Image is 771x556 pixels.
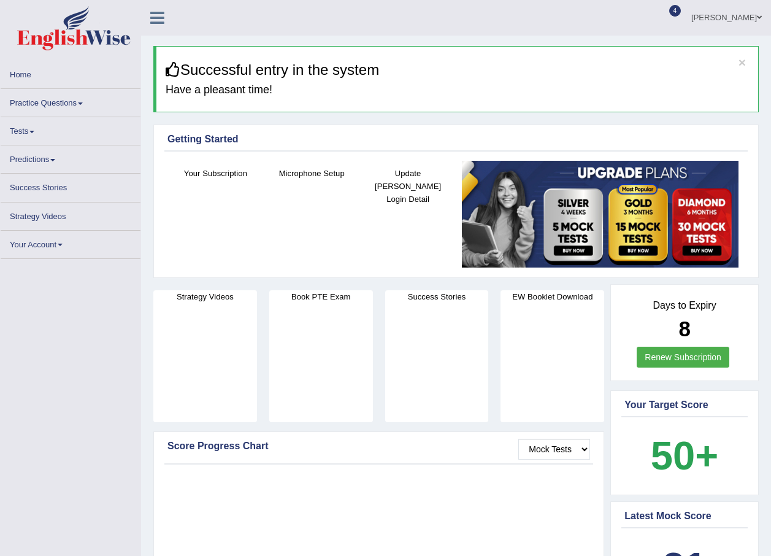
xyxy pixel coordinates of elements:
[385,290,489,303] h4: Success Stories
[1,174,140,198] a: Success Stories
[174,167,258,180] h4: Your Subscription
[624,509,745,523] div: Latest Mock Score
[1,203,140,226] a: Strategy Videos
[651,433,718,478] b: 50+
[167,439,590,454] div: Score Progress Chart
[1,145,140,169] a: Predictions
[166,84,749,96] h4: Have a pleasant time!
[269,290,373,303] h4: Book PTE Exam
[166,62,749,78] h3: Successful entry in the system
[624,300,745,311] h4: Days to Expiry
[1,231,140,255] a: Your Account
[669,5,681,17] span: 4
[637,347,729,368] a: Renew Subscription
[167,132,745,147] div: Getting Started
[678,317,690,341] b: 8
[270,167,354,180] h4: Microphone Setup
[153,290,257,303] h4: Strategy Videos
[462,161,738,268] img: small5.jpg
[624,398,745,412] div: Your Target Score
[738,56,746,69] button: ×
[366,167,450,206] h4: Update [PERSON_NAME] Login Detail
[1,117,140,141] a: Tests
[1,61,140,85] a: Home
[1,89,140,113] a: Practice Questions
[501,290,604,303] h4: EW Booklet Download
